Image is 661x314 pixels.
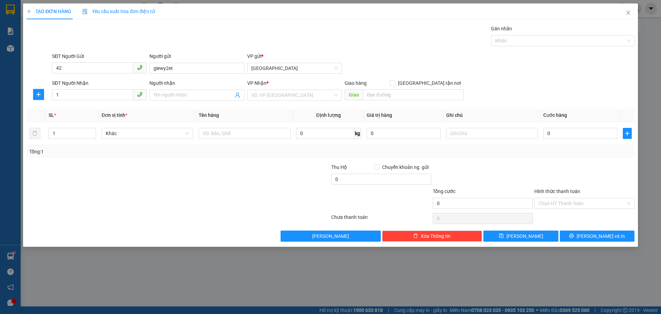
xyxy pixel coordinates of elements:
img: icon [82,9,88,14]
button: plus [33,89,44,100]
span: phone [137,65,143,70]
span: TẠO ĐƠN HÀNG [27,9,71,14]
button: [PERSON_NAME] [281,231,381,242]
span: Định lượng [316,112,341,118]
span: SL [49,112,54,118]
span: [GEOGRAPHIC_DATA] tận nơi [395,79,464,87]
div: VP gửi [247,52,342,60]
span: user-add [235,92,240,98]
div: Tổng: 1 [29,148,255,155]
span: Đơn vị tính [102,112,127,118]
span: Xóa Thông tin [421,232,451,240]
div: SĐT Người Nhận [52,79,147,87]
span: kg [354,128,361,139]
span: save [499,233,504,239]
span: Giao hàng [345,80,367,86]
span: Yêu cầu xuất hóa đơn điện tử [82,9,155,14]
input: 0 [367,128,441,139]
span: plus [33,92,44,97]
span: plus [27,9,31,14]
span: ĐẮK LẮK [251,63,338,73]
input: VD: Bàn, Ghế [199,128,290,139]
span: phone [137,92,143,97]
div: Người nhận [149,79,244,87]
span: printer [569,233,574,239]
button: save[PERSON_NAME] [483,231,558,242]
span: Tên hàng [199,112,219,118]
span: Chuyển khoản ng. gửi [379,163,431,171]
span: Giá trị hàng [367,112,392,118]
span: Giao [345,89,363,100]
label: Gán nhãn [491,26,512,31]
th: Ghi chú [443,109,541,122]
label: Hình thức thanh toán [534,189,580,194]
div: Người gửi [149,52,244,60]
span: [PERSON_NAME] và In [577,232,625,240]
span: Thu Hộ [331,164,347,170]
span: [PERSON_NAME] [312,232,349,240]
div: Chưa thanh toán [330,213,432,225]
button: plus [623,128,632,139]
button: deleteXóa Thông tin [382,231,482,242]
span: Khác [106,128,189,139]
span: plus [623,131,631,136]
span: Cước hàng [543,112,567,118]
button: delete [29,128,40,139]
span: Tổng cước [433,189,455,194]
button: Close [619,3,638,23]
span: delete [413,233,418,239]
span: VP Nhận [247,80,266,86]
span: close [626,10,631,16]
input: Dọc đường [363,89,464,100]
div: SĐT Người Gửi [52,52,147,60]
input: Ghi Chú [446,128,538,139]
button: printer[PERSON_NAME] và In [560,231,634,242]
span: [PERSON_NAME] [506,232,543,240]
